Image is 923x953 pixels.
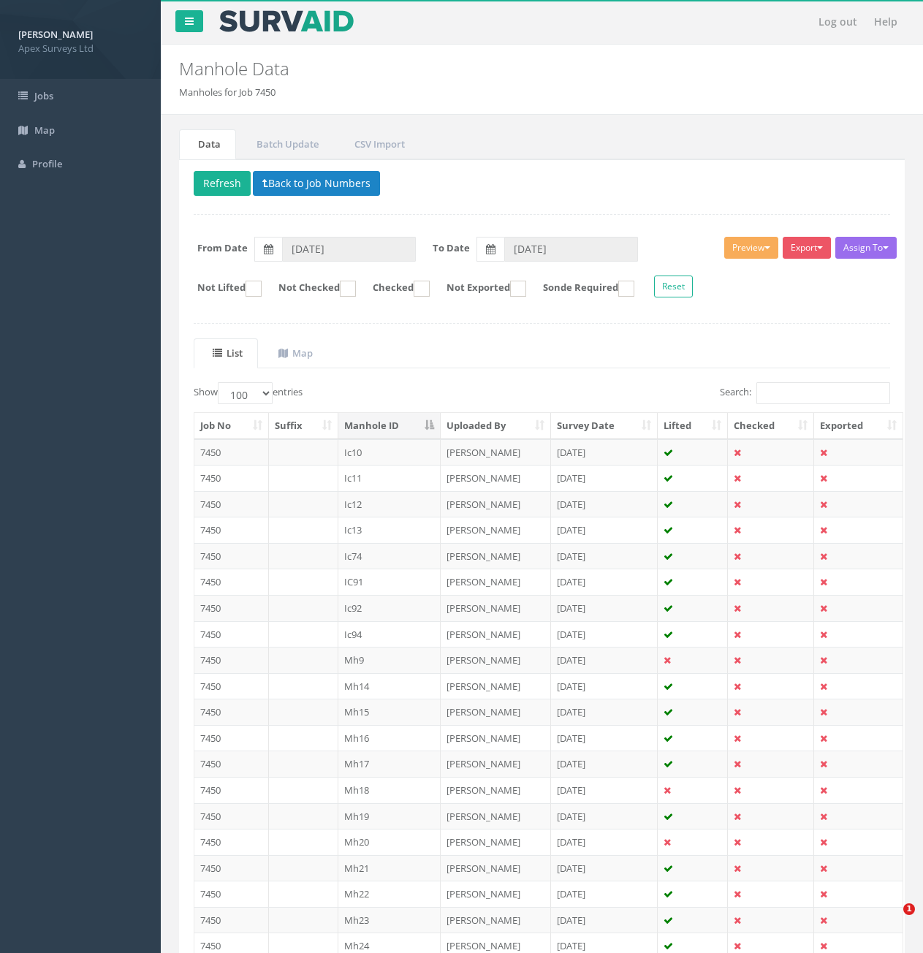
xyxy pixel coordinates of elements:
[194,829,269,855] td: 7450
[441,803,551,829] td: [PERSON_NAME]
[194,569,269,595] td: 7450
[194,439,269,466] td: 7450
[441,699,551,725] td: [PERSON_NAME]
[551,803,658,829] td: [DATE]
[441,907,551,933] td: [PERSON_NAME]
[179,86,276,99] li: Manholes for Job 7450
[338,491,441,517] td: Ic12
[873,903,908,938] iframe: Intercom live chat
[551,881,658,907] td: [DATE]
[441,829,551,855] td: [PERSON_NAME]
[551,621,658,648] td: [DATE]
[551,673,658,699] td: [DATE]
[441,777,551,803] td: [PERSON_NAME]
[441,543,551,569] td: [PERSON_NAME]
[338,439,441,466] td: Ic10
[194,803,269,829] td: 7450
[338,465,441,491] td: Ic11
[194,595,269,621] td: 7450
[551,855,658,881] td: [DATE]
[238,129,334,159] a: Batch Update
[551,907,658,933] td: [DATE]
[551,413,658,439] th: Survey Date: activate to sort column ascending
[441,413,551,439] th: Uploaded By: activate to sort column ascending
[338,517,441,543] td: Ic13
[551,543,658,569] td: [DATE]
[338,673,441,699] td: Mh14
[34,124,55,137] span: Map
[179,129,236,159] a: Data
[179,59,780,78] h2: Manhole Data
[551,491,658,517] td: [DATE]
[194,621,269,648] td: 7450
[194,543,269,569] td: 7450
[441,855,551,881] td: [PERSON_NAME]
[551,699,658,725] td: [DATE]
[441,673,551,699] td: [PERSON_NAME]
[338,543,441,569] td: Ic74
[441,725,551,751] td: [PERSON_NAME]
[551,829,658,855] td: [DATE]
[358,281,430,297] label: Checked
[338,829,441,855] td: Mh20
[441,569,551,595] td: [PERSON_NAME]
[551,647,658,673] td: [DATE]
[441,621,551,648] td: [PERSON_NAME]
[724,237,778,259] button: Preview
[338,569,441,595] td: IC91
[433,241,470,255] label: To Date
[658,413,728,439] th: Lifted: activate to sort column ascending
[338,699,441,725] td: Mh15
[338,595,441,621] td: Ic92
[441,517,551,543] td: [PERSON_NAME]
[259,338,328,368] a: Map
[194,855,269,881] td: 7450
[441,881,551,907] td: [PERSON_NAME]
[338,621,441,648] td: Ic94
[194,777,269,803] td: 7450
[551,595,658,621] td: [DATE]
[194,907,269,933] td: 7450
[213,346,243,360] uib-tab-heading: List
[338,907,441,933] td: Mh23
[194,699,269,725] td: 7450
[34,89,53,102] span: Jobs
[441,439,551,466] td: [PERSON_NAME]
[218,382,273,404] select: Showentries
[282,237,416,262] input: From Date
[338,725,441,751] td: Mh16
[504,237,638,262] input: To Date
[441,491,551,517] td: [PERSON_NAME]
[432,281,526,297] label: Not Exported
[338,881,441,907] td: Mh22
[338,413,441,439] th: Manhole ID: activate to sort column descending
[197,241,248,255] label: From Date
[194,491,269,517] td: 7450
[551,777,658,803] td: [DATE]
[551,569,658,595] td: [DATE]
[194,382,303,404] label: Show entries
[654,276,693,297] button: Reset
[835,237,897,259] button: Assign To
[756,382,890,404] input: Search:
[194,517,269,543] td: 7450
[32,157,62,170] span: Profile
[194,751,269,777] td: 7450
[551,725,658,751] td: [DATE]
[338,803,441,829] td: Mh19
[441,647,551,673] td: [PERSON_NAME]
[783,237,831,259] button: Export
[194,338,258,368] a: List
[441,595,551,621] td: [PERSON_NAME]
[551,465,658,491] td: [DATE]
[441,465,551,491] td: [PERSON_NAME]
[551,517,658,543] td: [DATE]
[194,881,269,907] td: 7450
[194,647,269,673] td: 7450
[338,777,441,803] td: Mh18
[528,281,634,297] label: Sonde Required
[253,171,380,196] button: Back to Job Numbers
[194,413,269,439] th: Job No: activate to sort column ascending
[264,281,356,297] label: Not Checked
[278,346,313,360] uib-tab-heading: Map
